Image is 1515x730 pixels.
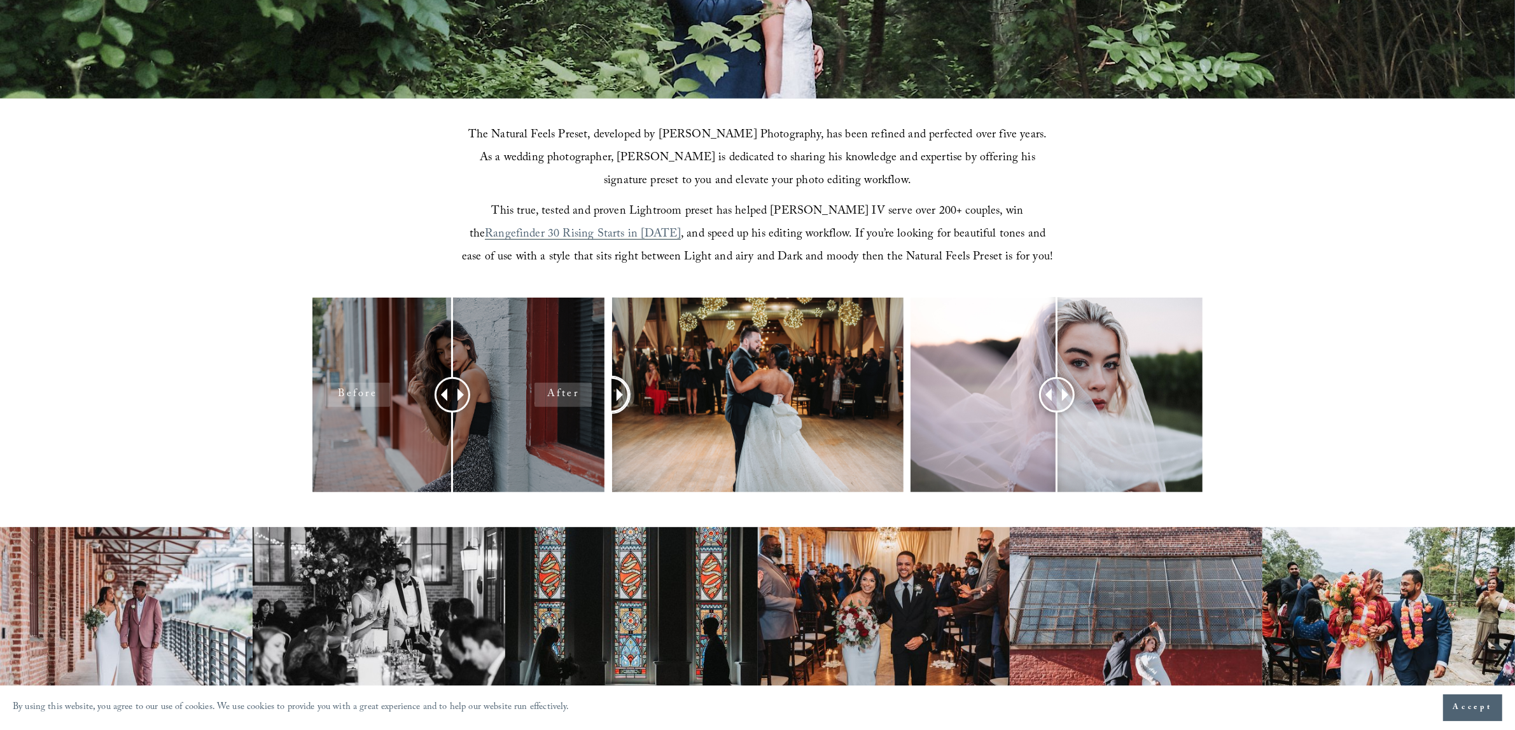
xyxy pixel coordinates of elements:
[253,527,505,717] img: Best Raleigh wedding venue reception toast
[1453,701,1493,714] span: Accept
[470,202,1027,245] span: This true, tested and proven Lightroom preset has helped [PERSON_NAME] IV serve over 200+ couples...
[1010,527,1262,717] img: Raleigh wedding photographer couple dance
[505,527,758,717] img: Elegant bride and groom first look photography
[13,699,569,717] p: By using this website, you agree to our use of cookies. We use cookies to provide you with a grea...
[485,225,681,245] a: Rangefinder 30 Rising Starts in [DATE]
[468,126,1051,191] span: The Natural Feels Preset, developed by [PERSON_NAME] Photography, has been refined and perfected ...
[1262,527,1515,717] img: Breathtaking mountain wedding venue in NC
[1443,694,1502,721] button: Accept
[758,527,1010,717] img: Rustic Raleigh wedding venue couple down the aisle
[462,225,1053,268] span: , and speed up his editing workflow. If you’re looking for beautiful tones and ease of use with a...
